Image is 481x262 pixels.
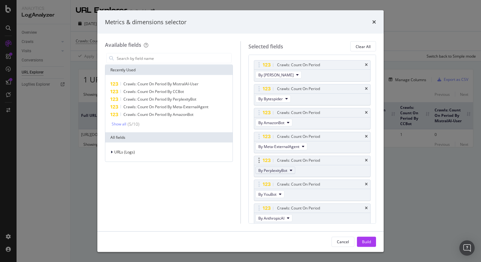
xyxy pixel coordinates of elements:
[255,71,302,79] button: By [PERSON_NAME]
[254,60,371,81] div: Crawls: Count On PeriodtimesBy [PERSON_NAME]
[126,121,139,127] div: ( 5 / 10 )
[258,120,284,125] span: By AmazonBot
[105,132,233,143] div: All fields
[254,203,371,225] div: Crawls: Count On PeriodtimesBy AnthropicAI
[277,62,320,68] div: Crawls: Count On Period
[365,159,368,162] div: times
[258,191,276,197] span: By YouBot
[365,206,368,210] div: times
[459,240,475,256] div: Open Intercom Messenger
[255,190,284,198] button: By YouBot
[105,41,141,48] div: Available fields
[105,18,186,26] div: Metrics & dimensions selector
[277,157,320,164] div: Crawls: Count On Period
[372,18,376,26] div: times
[337,239,349,244] div: Cancel
[277,133,320,140] div: Crawls: Count On Period
[350,41,376,52] button: Clear All
[365,87,368,91] div: times
[277,181,320,188] div: Crawls: Count On Period
[97,10,384,252] div: modal
[258,72,294,77] span: By ClaudeWeb
[254,180,371,201] div: Crawls: Count On PeriodtimesBy YouBot
[365,111,368,115] div: times
[112,122,126,126] div: Show all
[254,108,371,129] div: Crawls: Count On PeriodtimesBy AmazonBot
[331,237,354,247] button: Cancel
[365,182,368,186] div: times
[254,156,371,177] div: Crawls: Count On PeriodtimesBy PerplexityBot
[255,214,292,222] button: By AnthropicAI
[123,96,196,102] span: Crawls: Count On Period By PerplexityBot
[123,89,184,94] span: Crawls: Count On Period By CCBot
[357,237,376,247] button: Build
[356,44,371,49] div: Clear All
[123,112,193,117] span: Crawls: Count On Period By AmazonBot
[277,86,320,92] div: Crawls: Count On Period
[258,144,299,149] span: By Meta-ExternalAgent
[254,132,371,153] div: Crawls: Count On PeriodtimesBy Meta-ExternalAgent
[365,135,368,138] div: times
[362,239,371,244] div: Build
[123,81,199,87] span: Crawls: Count On Period By MistralAI-User
[258,215,284,221] span: By AnthropicAI
[105,65,233,75] div: Recently Used
[255,119,292,126] button: By AmazonBot
[116,53,231,63] input: Search by field name
[248,43,283,50] div: Selected fields
[255,166,295,174] button: By PerplexityBot
[277,205,320,211] div: Crawls: Count On Period
[277,110,320,116] div: Crawls: Count On Period
[114,149,135,155] span: URLs (Logs)
[365,63,368,67] div: times
[258,167,287,173] span: By PerplexityBot
[123,104,208,110] span: Crawls: Count On Period By Meta-ExternalAgent
[254,84,371,105] div: Crawls: Count On PeriodtimesBy Bytespider
[255,95,291,103] button: By Bytespider
[258,96,283,101] span: By Bytespider
[255,143,307,150] button: By Meta-ExternalAgent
